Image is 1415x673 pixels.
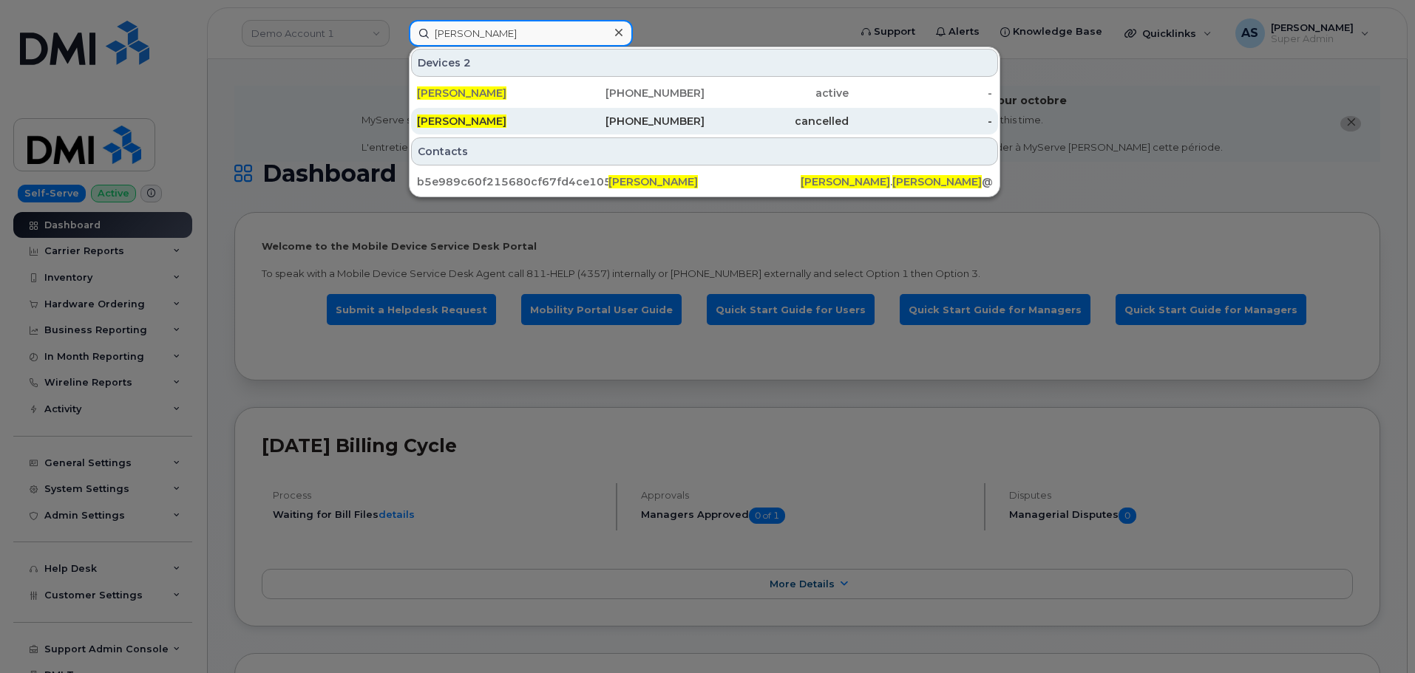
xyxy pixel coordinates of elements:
[411,168,998,195] a: b5e989c60f215680cf67fd4ce1050e7f[PERSON_NAME][PERSON_NAME].[PERSON_NAME]@[DOMAIN_NAME]
[411,80,998,106] a: [PERSON_NAME][PHONE_NUMBER]active-
[411,108,998,134] a: [PERSON_NAME][PHONE_NUMBER]cancelled-
[417,115,506,128] span: [PERSON_NAME]
[892,175,982,188] span: [PERSON_NAME]
[411,137,998,165] div: Contacts
[801,175,890,188] span: [PERSON_NAME]
[561,114,705,129] div: [PHONE_NUMBER]
[849,86,993,100] div: -
[705,86,849,100] div: active
[417,86,506,100] span: [PERSON_NAME]
[561,86,705,100] div: [PHONE_NUMBER]
[705,114,849,129] div: cancelled
[849,114,993,129] div: -
[801,174,992,189] div: . @[DOMAIN_NAME]
[417,174,608,189] div: b5e989c60f215680cf67fd4ce1050e7f
[464,55,471,70] span: 2
[608,175,698,188] span: [PERSON_NAME]
[411,49,998,77] div: Devices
